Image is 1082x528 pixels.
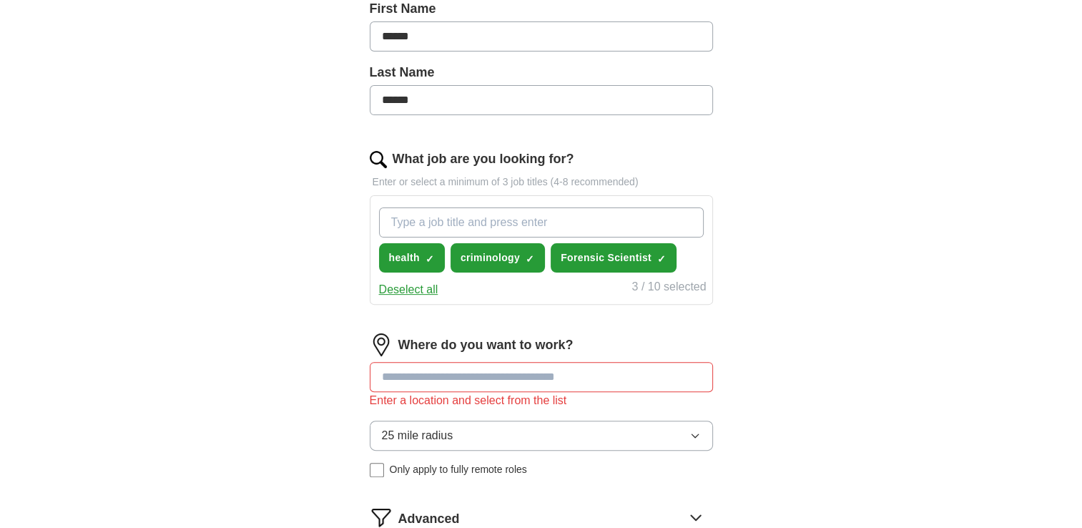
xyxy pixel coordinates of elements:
button: Deselect all [379,281,438,298]
div: Enter a location and select from the list [370,392,713,409]
span: ✓ [526,253,534,265]
button: Forensic Scientist✓ [551,243,677,273]
span: ✓ [426,253,434,265]
button: health✓ [379,243,445,273]
img: search.png [370,151,387,168]
label: What job are you looking for? [393,150,574,169]
p: Enter or select a minimum of 3 job titles (4-8 recommended) [370,175,713,190]
img: location.png [370,333,393,356]
span: Only apply to fully remote roles [390,462,527,477]
button: 25 mile radius [370,421,713,451]
span: 25 mile radius [382,427,453,444]
input: Type a job title and press enter [379,207,704,238]
div: 3 / 10 selected [631,278,706,298]
span: ✓ [657,253,666,265]
input: Only apply to fully remote roles [370,463,384,477]
button: criminology✓ [451,243,545,273]
span: criminology [461,250,520,265]
label: Last Name [370,63,713,82]
label: Where do you want to work? [398,336,574,355]
span: health [389,250,420,265]
span: Forensic Scientist [561,250,651,265]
